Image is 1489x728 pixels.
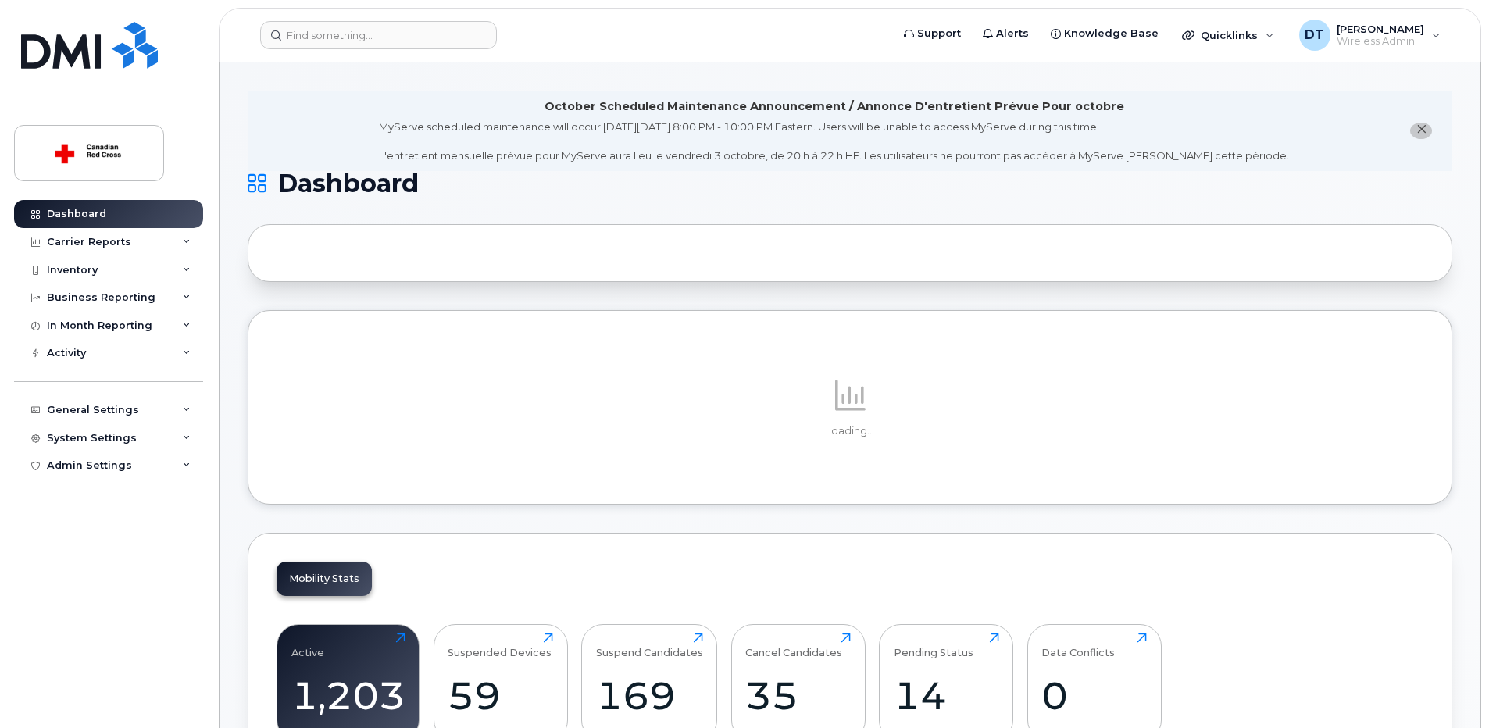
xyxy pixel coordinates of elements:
div: October Scheduled Maintenance Announcement / Annonce D'entretient Prévue Pour octobre [545,98,1124,115]
div: 1,203 [291,673,405,719]
button: close notification [1410,123,1432,139]
div: 169 [596,673,703,719]
div: Active [291,633,324,658]
div: Data Conflicts [1041,633,1115,658]
div: 35 [745,673,851,719]
div: 59 [448,673,553,719]
div: Pending Status [894,633,973,658]
div: Suspend Candidates [596,633,703,658]
div: Suspended Devices [448,633,552,658]
div: 0 [1041,673,1147,719]
div: 14 [894,673,999,719]
div: Cancel Candidates [745,633,842,658]
span: Dashboard [277,172,419,195]
p: Loading... [277,424,1423,438]
div: MyServe scheduled maintenance will occur [DATE][DATE] 8:00 PM - 10:00 PM Eastern. Users will be u... [379,120,1289,163]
